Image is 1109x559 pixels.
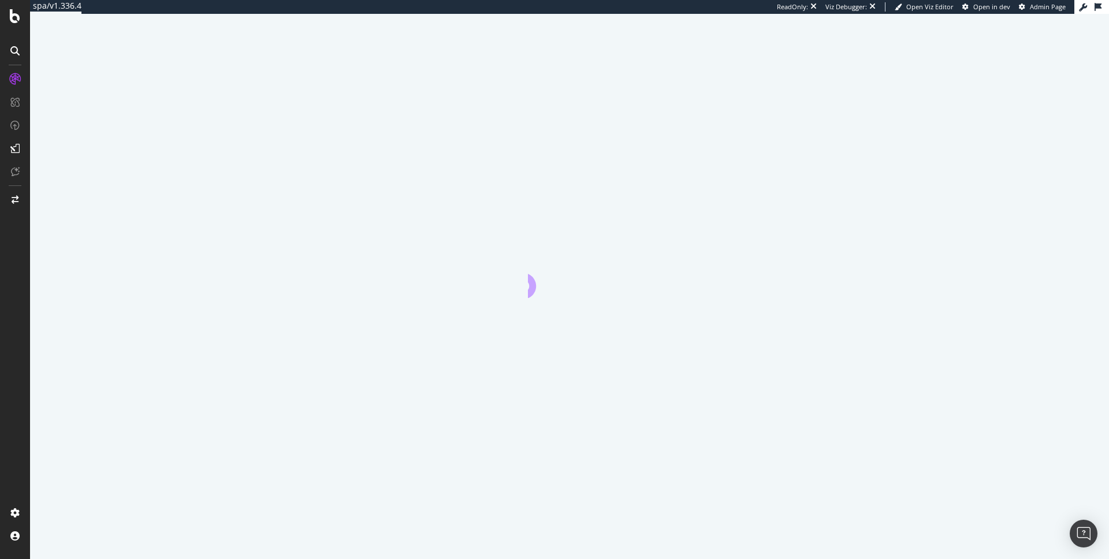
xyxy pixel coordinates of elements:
span: Open Viz Editor [906,2,954,11]
a: Open Viz Editor [895,2,954,12]
div: Open Intercom Messenger [1070,520,1097,547]
a: Admin Page [1019,2,1066,12]
span: Open in dev [973,2,1010,11]
div: ReadOnly: [777,2,808,12]
span: Admin Page [1030,2,1066,11]
a: Open in dev [962,2,1010,12]
div: Viz Debugger: [825,2,867,12]
div: animation [528,256,611,298]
